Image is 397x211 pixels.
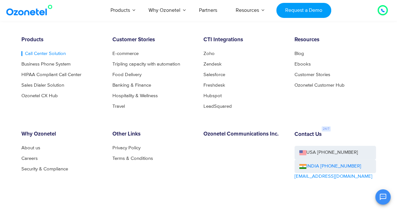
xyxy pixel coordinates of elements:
a: Hospitality & Wellness [112,93,158,98]
a: USA [PHONE_NUMBER] [294,146,376,160]
h6: Customer Stories [112,37,194,43]
a: Privacy Policy [112,145,141,150]
a: Call Center Solution [21,51,66,56]
a: Food Delivery [112,72,141,77]
a: Zendesk [203,62,222,66]
img: ind-flag.png [299,164,306,169]
a: Tripling capacity with automation [112,62,180,66]
h6: Products [21,37,103,43]
a: Ebooks [294,62,311,66]
h6: CTI Integrations [203,37,285,43]
a: Banking & Finance [112,83,151,88]
a: E-commerce [112,51,139,56]
a: Careers [21,156,38,161]
img: us-flag.png [299,150,306,155]
a: Ozonetel Customer Hub [294,83,345,88]
a: Sales Dialer Solution [21,83,64,88]
a: LeadSquared [203,104,232,109]
a: HIPAA Compliant Call Center [21,72,81,77]
a: INDIA [PHONE_NUMBER] [299,163,361,170]
a: Blog [294,51,304,56]
a: Request a Demo [276,3,331,18]
h6: Contact Us [294,131,322,138]
button: Open chat [375,189,391,205]
a: About us [21,145,40,150]
a: Salesforce [203,72,225,77]
h6: Why Ozonetel [21,131,103,137]
a: Travel [112,104,125,109]
a: [EMAIL_ADDRESS][DOMAIN_NAME] [294,173,372,180]
a: Terms & Conditions [112,156,153,161]
h6: Resources [294,37,376,43]
a: Zoho [203,51,215,56]
a: Freshdesk [203,83,225,88]
h6: Ozonetel Communications Inc. [203,131,285,137]
a: Ozonetel CX Hub [21,93,58,98]
a: Business Phone System [21,62,71,66]
h6: Other Links [112,131,194,137]
a: Security & Compliance [21,167,68,171]
a: Hubspot [203,93,222,98]
a: Customer Stories [294,72,330,77]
